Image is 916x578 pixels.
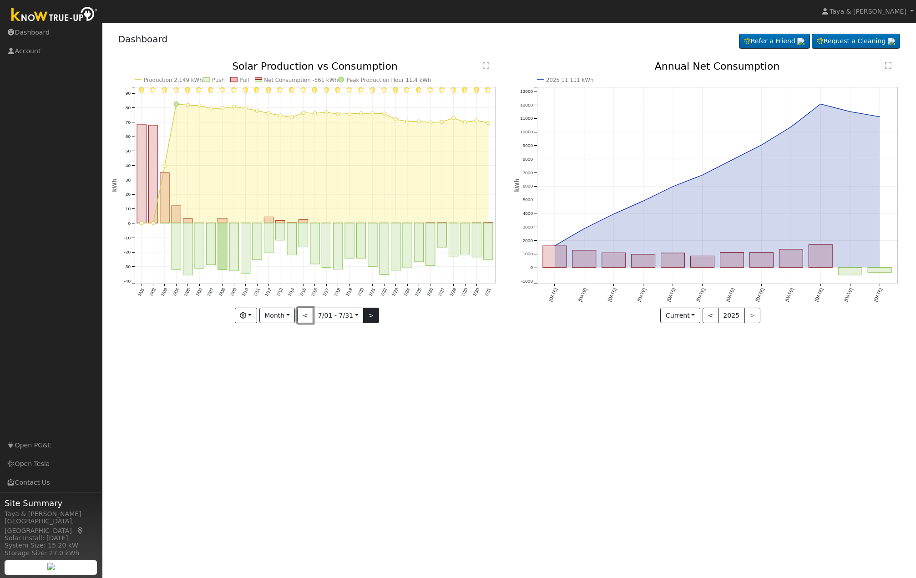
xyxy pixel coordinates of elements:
[289,87,294,93] i: 7/14 - Clear
[655,61,780,72] text: Annual Net Consumption
[472,287,481,298] text: 7/30
[368,223,377,267] rect: onclick=""
[125,120,131,125] text: 70
[429,121,432,124] circle: onclick=""
[812,34,900,49] a: Request a Cleaning
[232,61,398,72] text: Solar Production vs Consumption
[809,245,832,268] rect: onclick=""
[5,509,97,519] div: Taya & [PERSON_NAME]
[382,112,386,116] circle: onclick=""
[163,164,167,168] circle: onclick=""
[391,223,400,271] rect: onclick=""
[403,287,411,298] text: 7/24
[218,218,227,223] rect: onclick=""
[266,87,271,93] i: 7/12 - Clear
[475,119,479,122] circle: onclick=""
[739,34,810,49] a: Refer a Friend
[276,223,285,241] rect: onclick=""
[174,102,178,106] circle: onclick=""
[206,287,214,298] text: 7/07
[124,279,131,284] text: -40
[461,287,469,298] text: 7/29
[206,223,215,265] rect: onclick=""
[814,287,824,302] text: [DATE]
[582,227,586,231] circle: onclick=""
[186,103,189,107] circle: onclick=""
[486,121,490,125] circle: onclick=""
[718,308,745,323] button: 2025
[137,287,145,298] text: 7/01
[843,287,854,302] text: [DATE]
[885,62,891,69] text: 
[5,541,97,550] div: System Size: 15.20 kW
[150,87,156,93] i: 7/02 - Clear
[472,223,481,258] rect: onclick=""
[185,87,190,93] i: 7/05 - Clear
[278,114,282,117] circle: onclick=""
[148,125,157,223] rect: onclick=""
[195,223,204,269] rect: onclick=""
[276,221,285,223] rect: onclick=""
[229,287,238,298] text: 7/09
[520,102,533,107] text: 12000
[254,87,259,93] i: 7/11 - Clear
[461,223,470,255] rect: onclick=""
[703,308,719,323] button: <
[267,112,270,115] circle: onclick=""
[522,224,533,229] text: 3000
[5,517,97,536] div: [GEOGRAPHIC_DATA], [GEOGRAPHIC_DATA]
[231,87,236,93] i: 7/09 - Clear
[160,173,169,223] rect: onclick=""
[450,87,456,93] i: 7/28 - MostlyClear
[183,223,192,275] rect: onclick=""
[241,287,249,298] text: 7/10
[522,143,533,148] text: 9000
[183,219,192,223] rect: onclick=""
[276,287,284,298] text: 7/13
[358,87,364,93] i: 7/20 - Clear
[287,287,295,298] text: 7/14
[151,222,155,225] circle: onclick=""
[124,250,131,255] text: -20
[405,87,410,93] i: 7/24 - Clear
[522,198,533,203] text: 5000
[173,87,178,93] i: 7/04 - Clear
[363,308,379,323] button: >
[356,287,364,298] text: 7/20
[218,287,226,298] text: 7/08
[125,149,131,154] text: 50
[520,130,533,135] text: 10000
[125,192,131,197] text: 20
[124,235,131,240] text: -10
[484,287,492,298] text: 7/31
[345,223,354,259] rect: onclick=""
[368,287,376,298] text: 7/21
[416,87,421,93] i: 7/25 - Clear
[553,244,557,248] circle: onclick=""
[797,38,805,45] img: retrieve
[868,268,891,273] rect: onclick=""
[232,105,236,109] circle: onclick=""
[172,287,180,298] text: 7/04
[324,111,328,114] circle: onclick=""
[474,87,479,93] i: 7/30 - Clear
[302,111,305,115] circle: onclick=""
[449,223,458,257] rect: onclick=""
[439,87,445,93] i: 7/27 - Clear
[463,121,467,124] circle: onclick=""
[244,106,248,110] circle: onclick=""
[530,265,533,270] text: 0
[299,220,308,223] rect: onclick=""
[522,184,533,189] text: 6000
[427,87,433,93] i: 7/26 - Clear
[47,563,55,570] img: retrieve
[118,34,168,45] a: Dashboard
[5,533,97,543] div: Solar Install: [DATE]
[878,115,881,119] circle: onclick=""
[452,117,455,120] circle: onclick=""
[219,87,225,93] i: 7/08 - Clear
[76,527,85,534] a: Map
[462,87,468,93] i: 7/29 - Clear
[172,223,181,270] rect: onclick=""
